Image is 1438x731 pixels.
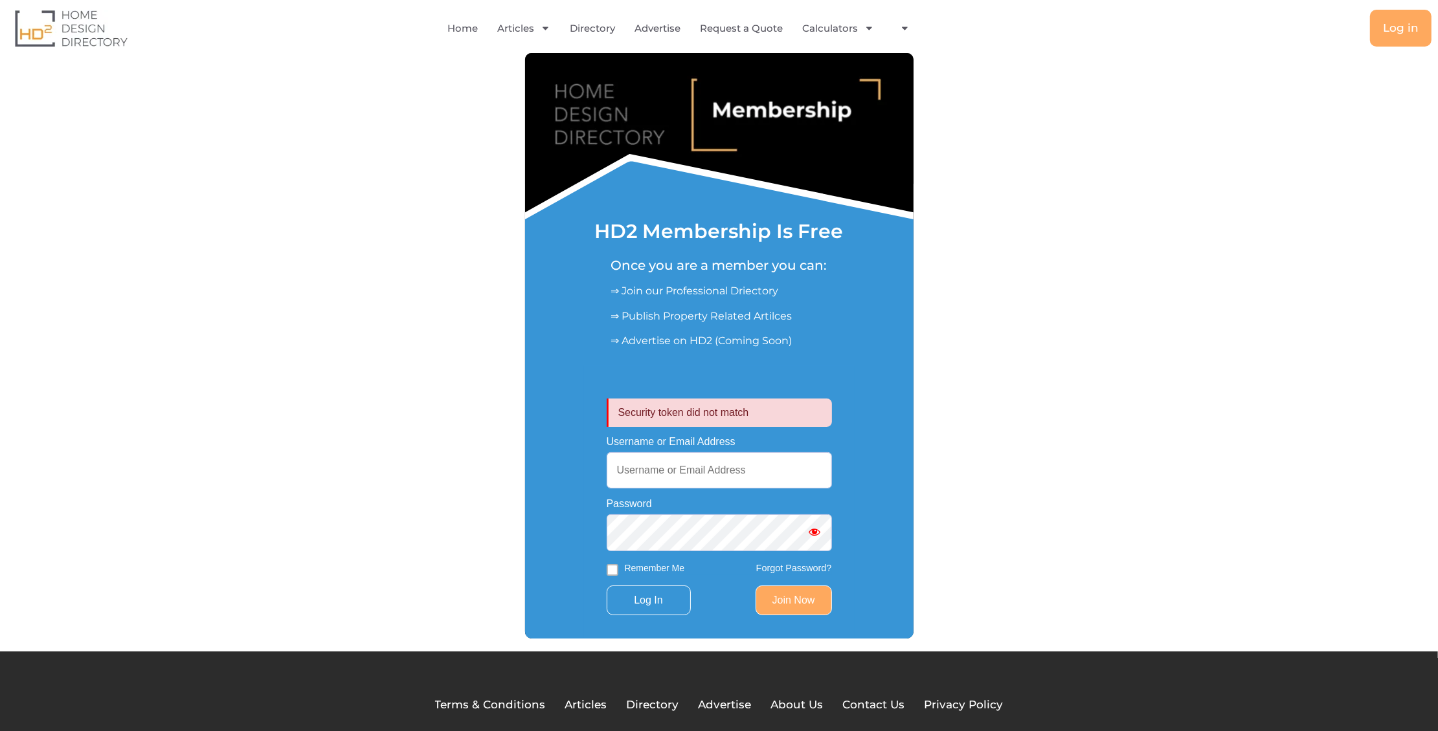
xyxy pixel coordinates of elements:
nav: Menu [291,14,1075,43]
input: Username or Email Address [607,452,832,488]
a: Terms & Conditions [435,697,546,714]
label: Remember Me [625,562,685,575]
p: ⇒ Advertise on HD2 (Coming Soon) [611,333,827,349]
a: Privacy Policy [925,697,1004,714]
label: Username or Email Address [607,437,736,447]
h1: HD2 Membership Is Free [595,222,844,241]
a: Calculators [802,14,874,43]
p: ⇒ Join our Professional Driectory [611,283,827,299]
a: Articles [497,14,550,43]
a: Directory [570,14,615,43]
a: Forgot Password? [756,563,832,573]
a: Contact Us [843,697,905,714]
a: Advertise [635,14,680,43]
a: Home [447,14,478,43]
p: Security token did not match [607,398,832,427]
a: Directory [627,697,679,714]
a: Articles [565,697,607,714]
h5: Once you are a member you can: [611,257,827,273]
label: Password [607,499,652,509]
span: Log in [1383,23,1419,34]
p: ⇒ Publish Property Related Artilces [611,309,827,324]
a: About Us [771,697,824,714]
a: Advertise [699,697,752,714]
input: Log In [607,585,691,615]
button: Show password [798,514,832,551]
a: Log in [1370,10,1432,47]
a: Request a Quote [700,14,783,43]
a: Join Now [756,585,832,615]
